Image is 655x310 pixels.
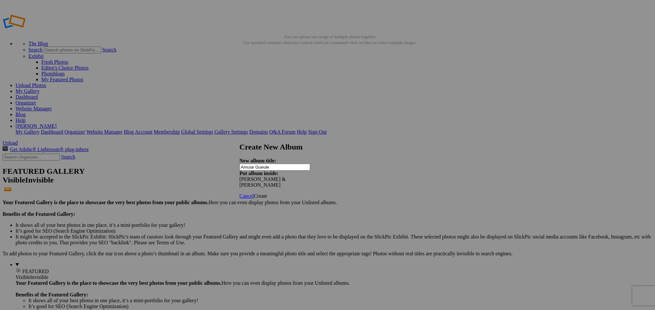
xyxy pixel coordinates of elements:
span: [PERSON_NAME] & [PERSON_NAME] [240,176,286,188]
strong: New album title: [240,158,276,163]
h2: Create New Album [240,143,411,151]
a: Cancel [240,193,254,199]
strong: Put album inside: [240,171,279,176]
span: Create [254,193,267,199]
